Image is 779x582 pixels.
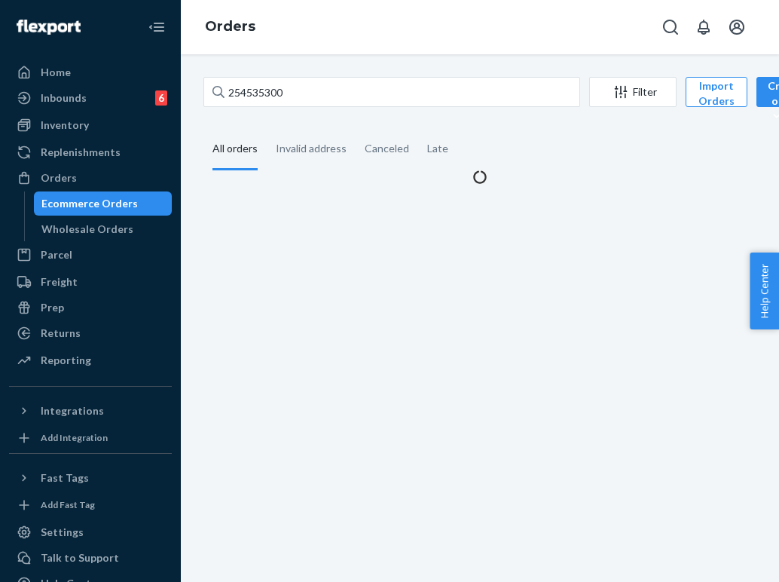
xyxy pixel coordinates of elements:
[41,525,84,540] div: Settings
[9,546,172,570] a: Talk to Support
[41,65,71,80] div: Home
[41,170,77,185] div: Orders
[142,12,172,42] button: Close Navigation
[750,253,779,329] button: Help Center
[17,20,81,35] img: Flexport logo
[34,217,173,241] a: Wholesale Orders
[655,12,686,42] button: Open Search Box
[41,274,78,289] div: Freight
[41,326,81,341] div: Returns
[689,12,719,42] button: Open notifications
[722,12,752,42] button: Open account menu
[212,129,258,170] div: All orders
[203,77,580,107] input: Search orders
[9,520,172,544] a: Settings
[9,166,172,190] a: Orders
[9,496,172,514] a: Add Fast Tag
[9,113,172,137] a: Inventory
[41,222,133,237] div: Wholesale Orders
[205,18,255,35] a: Orders
[41,353,91,368] div: Reporting
[41,403,104,418] div: Integrations
[41,550,119,565] div: Talk to Support
[41,196,138,211] div: Ecommerce Orders
[9,243,172,267] a: Parcel
[9,140,172,164] a: Replenishments
[9,296,172,320] a: Prep
[365,129,409,168] div: Canceled
[41,145,121,160] div: Replenishments
[276,129,347,168] div: Invalid address
[686,77,747,107] button: Import Orders
[193,5,267,49] ol: breadcrumbs
[41,498,95,511] div: Add Fast Tag
[9,399,172,423] button: Integrations
[590,84,676,100] div: Filter
[41,90,87,106] div: Inbounds
[427,129,448,168] div: Late
[9,60,172,84] a: Home
[9,321,172,345] a: Returns
[41,247,72,262] div: Parcel
[9,270,172,294] a: Freight
[41,118,89,133] div: Inventory
[41,470,89,486] div: Fast Tags
[9,429,172,447] a: Add Integration
[9,466,172,490] button: Fast Tags
[9,86,172,110] a: Inbounds6
[41,431,108,444] div: Add Integration
[589,77,677,107] button: Filter
[9,348,172,372] a: Reporting
[34,191,173,216] a: Ecommerce Orders
[155,90,167,106] div: 6
[41,300,64,315] div: Prep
